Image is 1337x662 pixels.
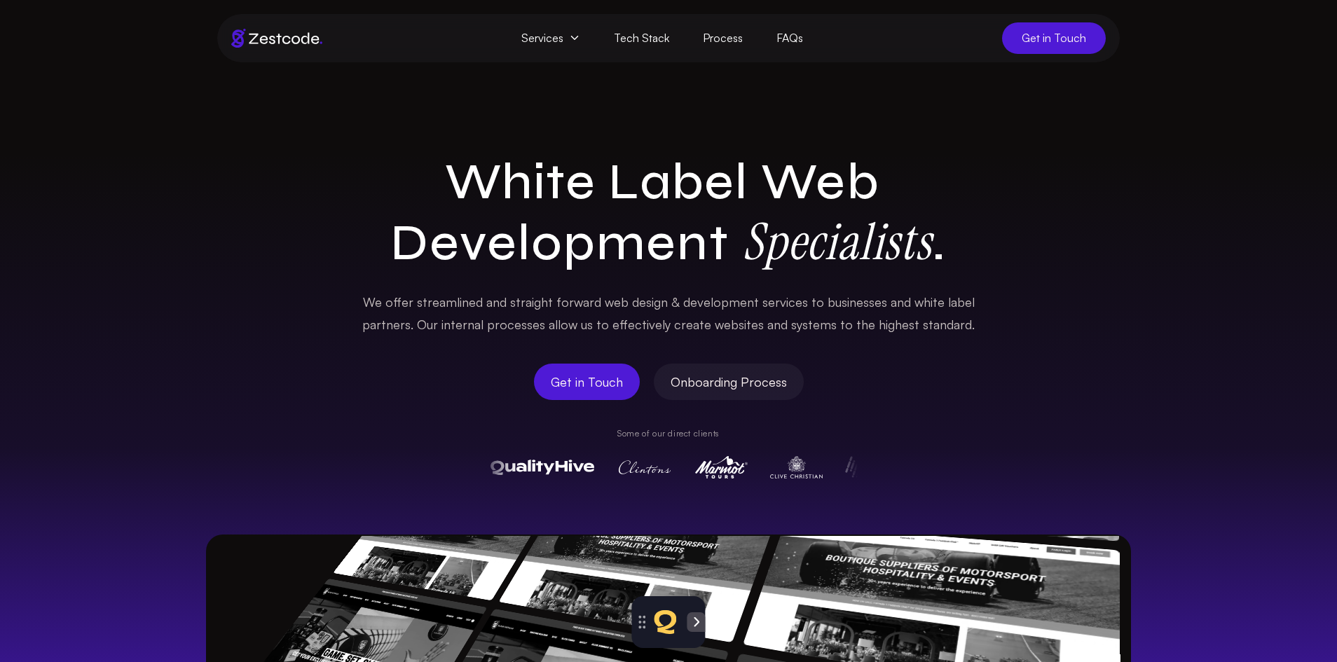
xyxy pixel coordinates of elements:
[488,456,591,478] img: QualityHive
[441,313,484,336] span: internal
[759,488,1120,647] img: Quality Hive UI
[479,428,858,439] p: Some of our direct clients
[761,152,879,212] span: Web
[692,456,745,478] img: Marmot Tours
[671,372,787,392] span: Onboarding Process
[828,291,887,313] span: businesses
[767,313,788,336] span: and
[608,152,748,212] span: Label
[486,291,507,313] span: and
[551,372,623,392] span: Get in Touch
[505,22,597,54] span: Services
[605,291,629,313] span: web
[596,313,609,336] span: to
[811,291,824,313] span: to
[612,313,671,336] span: effectively
[762,291,808,313] span: services
[534,364,640,400] a: Get in Touch
[445,152,596,212] span: White
[856,313,875,336] span: the
[742,209,932,275] strong: Specialists
[581,313,593,336] span: us
[632,291,668,313] span: design
[760,22,820,54] a: FAQs
[683,291,759,313] span: development
[654,364,804,400] a: Onboarding Process
[671,291,680,313] span: &
[715,313,764,336] span: websites
[231,29,322,48] img: Brand logo of zestcode digital
[549,313,577,336] span: allow
[556,291,601,313] span: forward
[791,313,837,336] span: systems
[334,494,549,600] img: BAM Motorsports
[923,313,975,336] span: standard.
[510,291,553,313] span: straight
[686,22,760,54] a: Process
[948,291,975,313] span: label
[362,313,413,336] span: partners.
[1002,22,1106,54] a: Get in Touch
[914,291,945,313] span: white
[597,22,686,54] a: Tech Stack
[742,212,947,273] span: .
[614,456,670,478] img: Clintons Cards
[385,291,413,313] span: offer
[891,291,911,313] span: and
[879,313,919,336] span: highest
[767,456,820,478] img: Clive Christian
[487,313,545,336] span: processes
[417,313,438,336] span: Our
[842,456,894,478] img: Pulse
[417,291,483,313] span: streamlined
[840,313,853,336] span: to
[674,313,711,336] span: create
[363,291,382,313] span: We
[390,213,729,273] span: Development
